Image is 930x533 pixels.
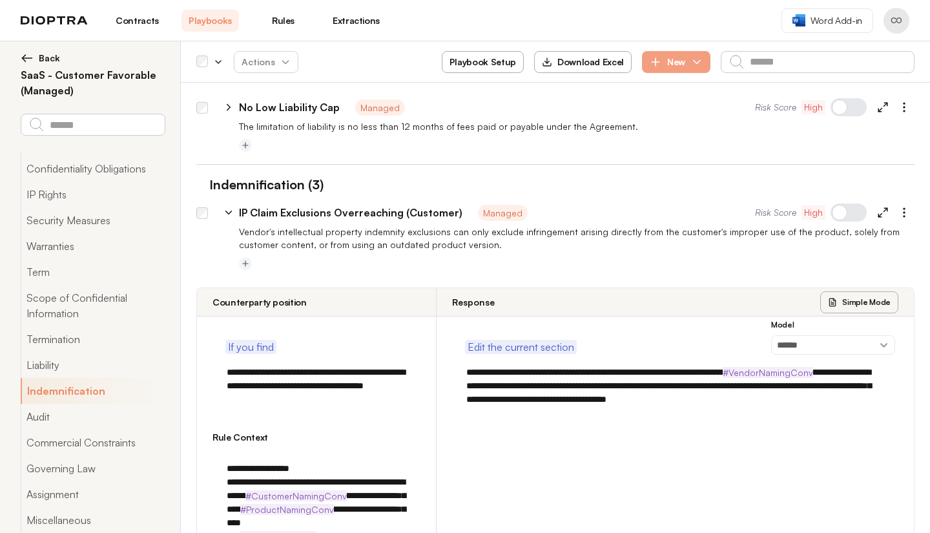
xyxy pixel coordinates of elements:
[212,296,307,309] h3: Counterparty position
[804,101,823,114] span: High
[239,139,252,152] button: Add tag
[21,352,165,378] button: Liability
[468,339,574,355] span: Edit the current section
[239,99,340,115] p: No Low Liability Cap
[240,504,334,515] strong: #ProductNamingConv
[21,233,165,259] button: Warranties
[801,205,825,220] button: High
[771,320,895,330] h3: Model
[21,182,165,207] button: IP Rights
[234,51,298,73] button: Actions
[21,156,165,182] button: Confidentiality Obligations
[21,52,165,65] button: Back
[196,56,208,68] div: Select all
[21,259,165,285] button: Term
[225,340,276,354] button: If you find
[755,101,796,114] span: Risk Score
[21,326,165,352] button: Termination
[239,120,914,133] p: The limitation of liability is no less than 12 months of fees paid or payable under the Agreement.
[801,100,825,114] button: High
[231,50,301,74] span: Actions
[21,16,88,25] img: logo
[465,340,577,354] button: Edit the current section
[108,10,166,32] a: Contracts
[239,225,914,251] p: Vendor's intellectual property indemnity exclusions can only exclude infringement arising directl...
[355,99,405,116] span: Managed
[228,339,274,355] span: If you find
[21,455,165,481] button: Governing Law
[442,51,524,73] button: Playbook Setup
[755,206,796,219] span: Risk Score
[21,404,165,430] button: Audit
[21,378,165,404] button: Indemnification
[212,431,420,444] h3: Rule Context
[196,175,324,194] h1: Indemnification (3)
[723,367,813,378] strong: #VendorNamingConv
[804,206,823,219] span: High
[771,335,895,355] select: Model
[21,207,165,233] button: Security Measures
[452,296,495,309] h3: Response
[21,52,34,65] img: left arrow
[21,430,165,455] button: Commercial Constraints
[21,285,165,326] button: Scope of Confidential Information
[21,507,165,533] button: Miscellaneous
[820,291,898,313] button: Simple Mode
[327,10,385,32] a: Extractions
[181,10,239,32] a: Playbooks
[239,205,462,220] p: IP Claim Exclusions Overreaching (Customer)
[478,205,528,221] span: Managed
[245,490,347,501] strong: #CustomerNamingConv
[254,10,312,32] a: Rules
[534,51,632,73] button: Download Excel
[642,51,710,73] button: New
[39,52,60,65] span: Back
[811,14,862,27] span: Word Add-in
[792,14,805,26] img: word
[883,8,909,34] button: Profile menu
[781,8,873,33] a: Word Add-in
[239,257,252,270] button: Add tag
[21,67,165,98] h2: SaaS - Customer Favorable (Managed)
[21,481,165,507] button: Assignment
